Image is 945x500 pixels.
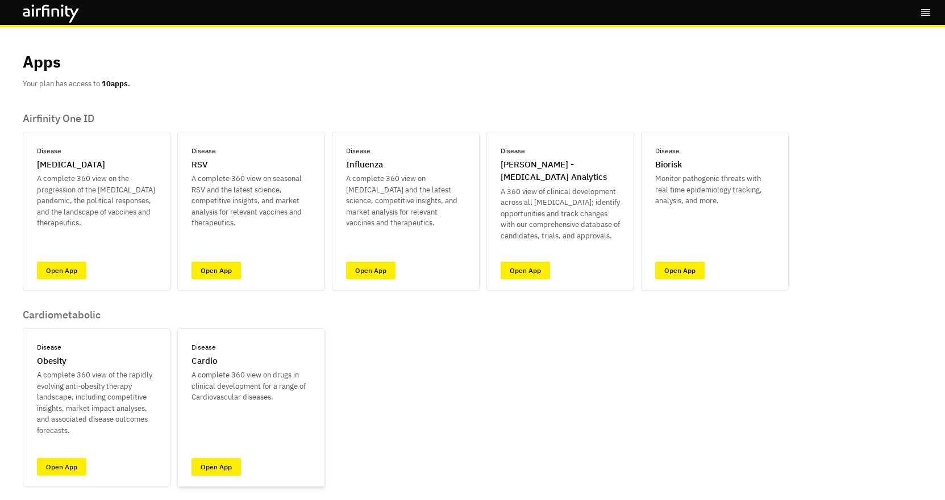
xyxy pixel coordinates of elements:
[23,309,325,321] p: Cardiometabolic
[501,186,620,242] p: A 360 view of clinical development across all [MEDICAL_DATA]; identify opportunities and track ch...
[346,158,383,171] p: Influenza
[192,342,216,352] p: Disease
[192,158,207,171] p: RSV
[501,158,620,184] p: [PERSON_NAME] - [MEDICAL_DATA] Analytics
[37,262,86,279] a: Open App
[655,173,775,207] p: Monitor pathogenic threats with real time epidemiology tracking, analysis, and more.
[346,173,465,229] p: A complete 360 view on [MEDICAL_DATA] and the latest science, competitive insights, and market an...
[192,369,311,403] p: A complete 360 view on drugs in clinical development for a range of Cardiovascular diseases.
[192,262,241,279] a: Open App
[192,458,241,476] a: Open App
[102,79,130,89] b: 10 apps.
[501,146,525,156] p: Disease
[37,146,61,156] p: Disease
[37,342,61,352] p: Disease
[37,458,86,476] a: Open App
[655,262,705,279] a: Open App
[23,50,61,74] p: Apps
[37,355,66,368] p: Obesity
[23,112,789,125] p: Airfinity One ID
[501,262,550,279] a: Open App
[655,146,680,156] p: Disease
[37,369,156,436] p: A complete 360 view of the rapidly evolving anti-obesity therapy landscape, including competitive...
[346,262,396,279] a: Open App
[655,158,682,171] p: Biorisk
[192,355,217,368] p: Cardio
[37,173,156,229] p: A complete 360 view on the progression of the [MEDICAL_DATA] pandemic, the political responses, a...
[192,173,311,229] p: A complete 360 view on seasonal RSV and the latest science, competitive insights, and market anal...
[23,78,130,90] p: Your plan has access to
[346,146,370,156] p: Disease
[192,146,216,156] p: Disease
[37,158,105,171] p: [MEDICAL_DATA]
